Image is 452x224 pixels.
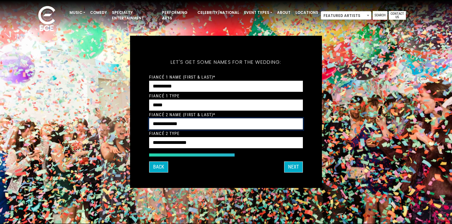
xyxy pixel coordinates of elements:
a: Comedy [88,7,109,18]
button: Back [149,161,168,173]
a: Performing Arts [160,7,195,23]
label: Fiancé 1 Type [149,93,180,99]
label: Fiancé 1 Name (First & Last)* [149,74,215,80]
a: Music [67,7,88,18]
span: Featured Artists [321,11,371,20]
a: Search [373,11,387,20]
span: Featured Artists [321,11,371,20]
label: Fiancé 2 Name (First & Last)* [149,112,215,117]
a: About [275,7,293,18]
h5: Let's get some names for the wedding: [149,51,303,73]
a: Event Types [242,7,275,18]
a: Contact Us [389,11,406,20]
a: Specialty Entertainment [109,7,160,23]
button: Next [284,161,303,173]
a: Locations [293,7,321,18]
img: ece_new_logo_whitev2-1.png [31,4,62,34]
label: Fiancé 2 Type [149,131,180,136]
a: Celebrity/National [195,7,242,18]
